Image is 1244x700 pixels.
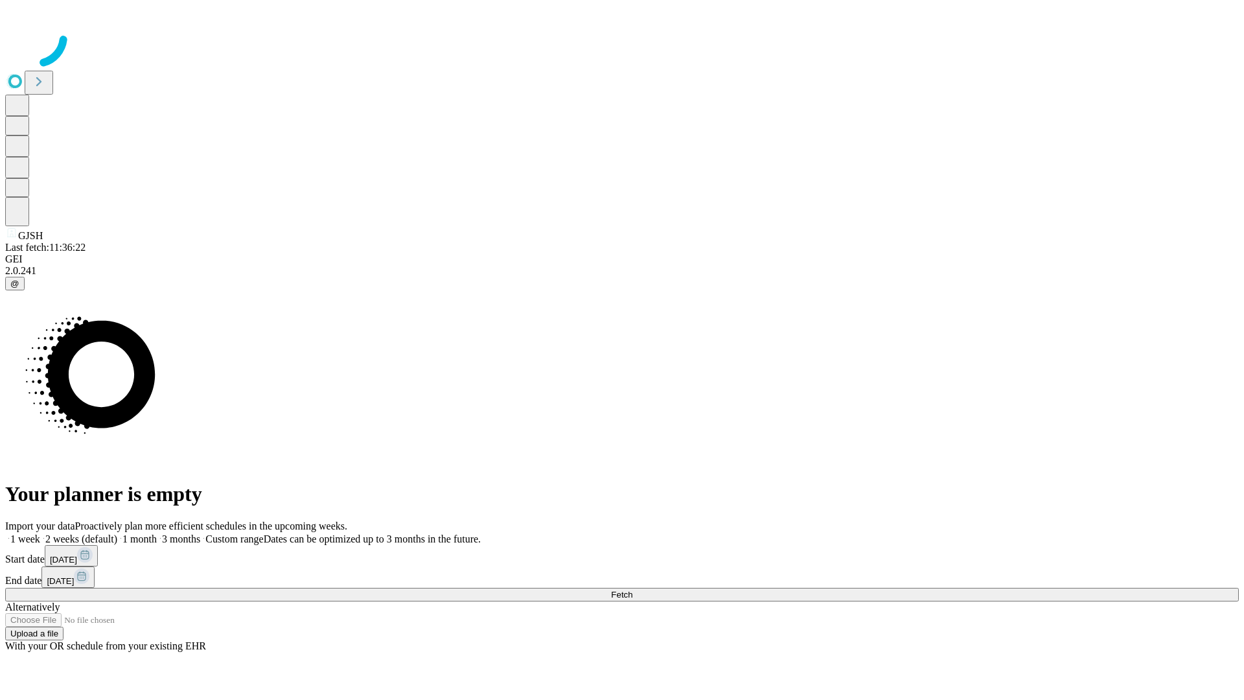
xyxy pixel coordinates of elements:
[5,545,1239,566] div: Start date
[5,482,1239,506] h1: Your planner is empty
[611,590,632,600] span: Fetch
[50,555,77,565] span: [DATE]
[205,533,263,544] span: Custom range
[41,566,95,588] button: [DATE]
[5,277,25,290] button: @
[264,533,481,544] span: Dates can be optimized up to 3 months in the future.
[18,230,43,241] span: GJSH
[5,627,63,640] button: Upload a file
[45,533,117,544] span: 2 weeks (default)
[5,253,1239,265] div: GEI
[45,545,98,566] button: [DATE]
[10,533,40,544] span: 1 week
[122,533,157,544] span: 1 month
[47,576,74,586] span: [DATE]
[5,588,1239,601] button: Fetch
[5,242,86,253] span: Last fetch: 11:36:22
[5,265,1239,277] div: 2.0.241
[10,279,19,288] span: @
[5,520,75,531] span: Import your data
[5,566,1239,588] div: End date
[162,533,200,544] span: 3 months
[75,520,347,531] span: Proactively plan more efficient schedules in the upcoming weeks.
[5,640,206,651] span: With your OR schedule from your existing EHR
[5,601,60,612] span: Alternatively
